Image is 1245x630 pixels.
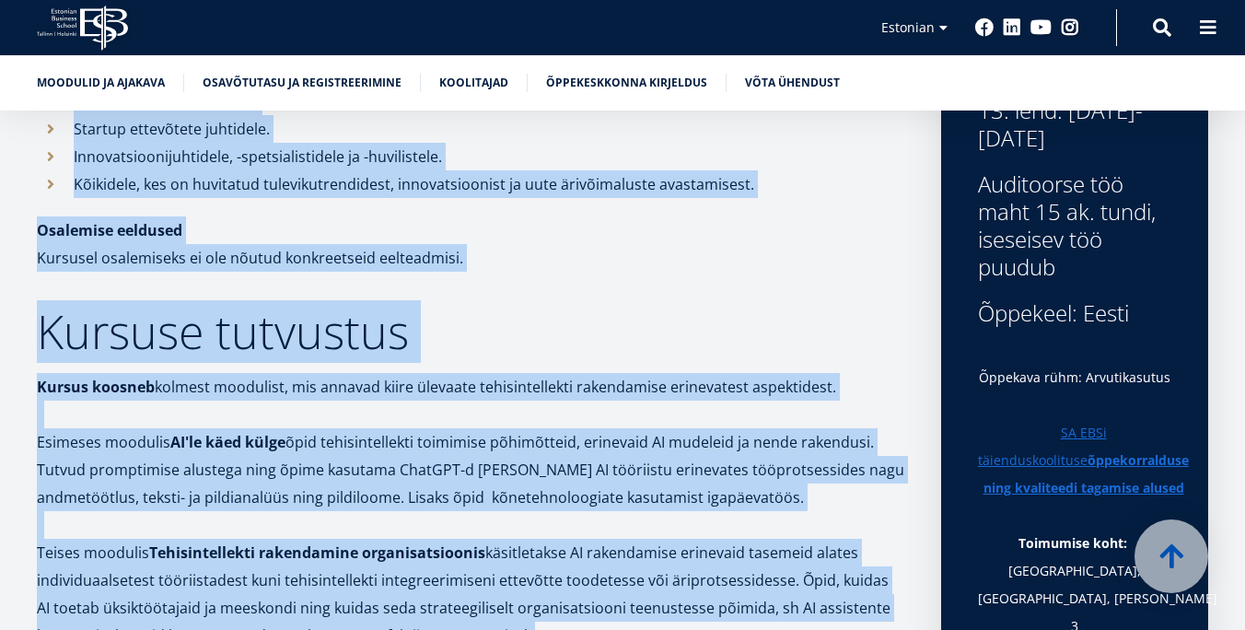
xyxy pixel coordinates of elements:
[439,74,508,92] a: Koolitajad
[1030,18,1052,37] a: Youtube
[1018,534,1127,552] strong: Toimumise koht:
[1003,18,1021,37] a: Linkedin
[74,119,270,139] span: Startup ettevõtete juhtidele.
[37,300,409,363] span: Kursuse tutvustus
[975,18,994,37] a: Facebook
[37,377,155,397] strong: Kursus koosneb
[37,216,904,272] p: Kursusel osalemiseks ei ole nõutud konkreetseid eelteadmisi.
[37,220,182,240] strong: Osalemise eeldused
[1061,18,1079,37] a: Instagram
[745,74,840,92] a: Võta ühendust
[978,299,1171,327] div: Õppekeel: Eesti
[978,170,1171,281] div: Auditoorse töö maht 15 ak. tundi, iseseisev töö puudub
[37,377,836,397] span: kolmest moodulist, mis annavad kiire ülevaate tehisintellekti rakendamise erinevatest aspektidest.
[203,74,401,92] a: Osavõtutasu ja registreerimine
[37,74,165,92] a: Moodulid ja ajakava
[978,364,1171,391] p: Õppekava rühm: Arvutikasutus
[978,419,1189,502] a: SA EBSi täienduskoolituseõppekorralduse ning kvaliteedi tagamise alused
[170,432,285,452] strong: AI'le käed külge
[149,542,485,563] strong: Tehisintellekti rakendamine organisatsioonis
[546,74,707,92] a: Õppekeskkonna kirjeldus
[74,174,754,194] span: Kõikidele, kes on huvitatud tulevikutrendidest, innovatsioonist ja uute ärivõimaluste avastamisest.
[37,432,904,507] span: Esimeses moodulis õpid tehisintellekti toimimise põhimõtteid, erinevaid AI mudeleid ja nende rake...
[74,146,442,167] span: Innovatsioonijuhtidele, -spetsialistidele ja -huvilistele.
